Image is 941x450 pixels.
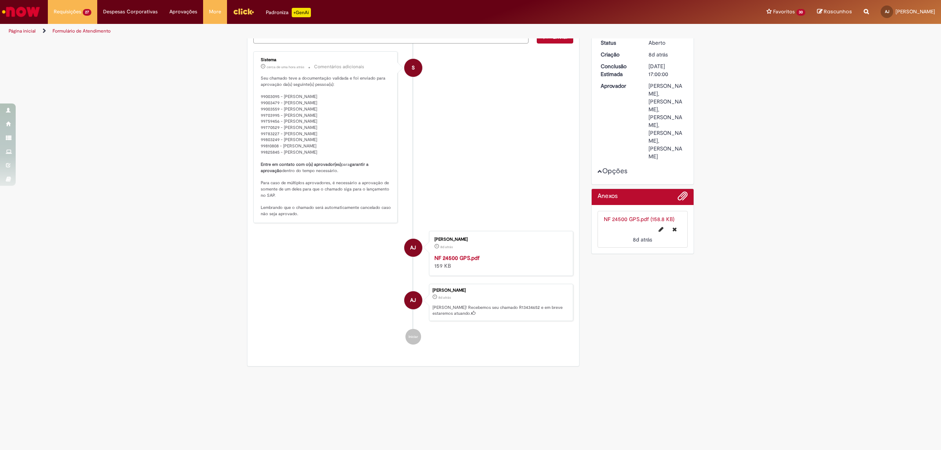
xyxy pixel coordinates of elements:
span: Requisições [54,8,81,16]
dt: Criação [595,51,643,58]
div: 21/08/2025 08:34:02 [649,51,685,58]
b: garantir a aprovação [261,161,370,174]
dt: Aprovador [595,82,643,90]
time: 28/08/2025 09:18:27 [267,65,304,69]
span: 8d atrás [649,51,668,58]
span: 30 [796,9,805,16]
button: Adicionar anexos [678,191,688,205]
div: Antonio De Padua Rodrigues Da Silva Junior [404,291,422,309]
span: More [209,8,221,16]
div: Antonio De Padua Rodrigues Da Silva Junior [404,239,422,257]
div: [PERSON_NAME] [434,237,565,242]
span: 8d atrás [440,245,453,249]
time: 21/08/2025 08:34:02 [438,295,451,300]
div: [PERSON_NAME] [432,288,569,293]
p: +GenAi [292,8,311,17]
dt: Status [595,39,643,47]
div: Aberto [649,39,685,47]
span: 27 [83,9,91,16]
span: Favoritos [773,8,795,16]
span: Enviar [553,33,568,40]
h2: Anexos [598,193,618,200]
b: Entre em contato com o(s) aprovador(es) [261,161,341,167]
time: 21/08/2025 08:33:57 [633,236,652,243]
p: Seu chamado teve a documentação validada e foi enviado para aprovação da(s) seguinte(s) pessoa(s)... [261,75,391,217]
span: Despesas Corporativas [103,8,158,16]
ul: Trilhas de página [6,24,621,38]
div: System [404,59,422,77]
a: NF 24500 GPS.pdf (158.8 KB) [604,216,674,223]
li: Antonio De Padua Rodrigues Da Silva Junior [253,284,573,321]
ul: Histórico de tíquete [253,44,573,352]
div: [PERSON_NAME], [PERSON_NAME], [PERSON_NAME], [PERSON_NAME], [PERSON_NAME] [649,82,685,160]
p: [PERSON_NAME]! Recebemos seu chamado R13434652 e em breve estaremos atuando. [432,305,569,317]
a: NF 24500 GPS.pdf [434,254,480,261]
span: cerca de uma hora atrás [267,65,304,69]
a: Formulário de Atendimento [53,28,111,34]
button: Excluir NF 24500 GPS.pdf [668,223,681,236]
time: 21/08/2025 08:34:02 [649,51,668,58]
a: Página inicial [9,28,36,34]
img: click_logo_yellow_360x200.png [233,5,254,17]
span: [PERSON_NAME] [896,8,935,15]
time: 21/08/2025 08:33:57 [440,245,453,249]
span: 8d atrás [633,236,652,243]
span: S [412,58,415,77]
div: [DATE] 17:00:00 [649,62,685,78]
button: Editar nome de arquivo NF 24500 GPS.pdf [654,223,668,236]
span: AJ [410,291,416,310]
span: AJ [410,238,416,257]
div: Padroniza [266,8,311,17]
span: Aprovações [169,8,197,16]
dt: Conclusão Estimada [595,62,643,78]
span: Rascunhos [824,8,852,15]
span: AJ [885,9,889,14]
small: Comentários adicionais [314,64,364,70]
div: Sistema [261,58,391,62]
span: 8d atrás [438,295,451,300]
a: Rascunhos [817,8,852,16]
div: 159 KB [434,254,565,270]
img: ServiceNow [1,4,41,20]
